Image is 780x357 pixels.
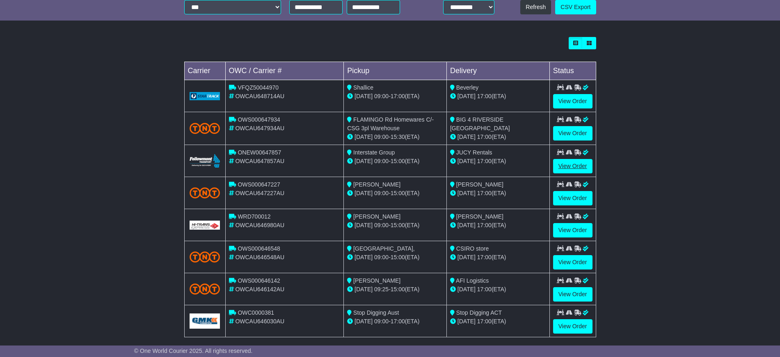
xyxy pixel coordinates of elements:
[238,309,274,316] span: OWC0000381
[353,309,399,316] span: Stop Digging Aust
[355,318,373,325] span: [DATE]
[456,213,503,220] span: [PERSON_NAME]
[457,158,476,164] span: [DATE]
[450,157,546,166] div: (ETA)
[456,84,478,91] span: Beverley
[391,93,405,99] span: 17:00
[457,286,476,293] span: [DATE]
[456,277,489,284] span: AFI Logistics
[225,62,344,80] td: OWC / Carrier #
[549,62,596,80] td: Status
[347,317,443,326] div: - (ETA)
[477,93,492,99] span: 17:00
[355,222,373,228] span: [DATE]
[190,313,220,329] img: GetCarrierServiceLogo
[450,221,546,230] div: (ETA)
[190,154,220,168] img: Followmont_Transport.png
[235,222,284,228] span: OWCAU646980AU
[347,133,443,141] div: - (ETA)
[457,93,476,99] span: [DATE]
[553,287,592,302] a: View Order
[391,318,405,325] span: 17:00
[457,254,476,260] span: [DATE]
[353,245,415,252] span: [GEOGRAPHIC_DATA],
[353,277,400,284] span: [PERSON_NAME]
[235,158,284,164] span: OWCAU647857AU
[347,92,443,101] div: - (ETA)
[190,283,220,295] img: TNT_Domestic.png
[457,134,476,140] span: [DATE]
[235,125,284,131] span: OWCAU647934AU
[238,116,280,123] span: OWS000647934
[235,190,284,196] span: OWCAU647227AU
[477,318,492,325] span: 17:00
[456,245,489,252] span: CSIRO store
[553,126,592,140] a: View Order
[391,286,405,293] span: 15:00
[355,190,373,196] span: [DATE]
[450,285,546,294] div: (ETA)
[553,94,592,108] a: View Order
[374,318,389,325] span: 09:00
[450,189,546,198] div: (ETA)
[457,190,476,196] span: [DATE]
[355,254,373,260] span: [DATE]
[190,251,220,263] img: TNT_Domestic.png
[477,134,492,140] span: 17:00
[553,319,592,334] a: View Order
[353,213,400,220] span: [PERSON_NAME]
[355,93,373,99] span: [DATE]
[457,222,476,228] span: [DATE]
[235,254,284,260] span: OWCAU646548AU
[391,254,405,260] span: 15:00
[347,253,443,262] div: - (ETA)
[238,277,280,284] span: OWS000646142
[450,133,546,141] div: (ETA)
[553,223,592,237] a: View Order
[456,149,492,156] span: JUCY Rentals
[235,93,284,99] span: OWCAU648714AU
[391,134,405,140] span: 15:30
[238,181,280,188] span: OWS000647227
[391,190,405,196] span: 15:00
[457,318,476,325] span: [DATE]
[553,255,592,269] a: View Order
[450,253,546,262] div: (ETA)
[134,348,253,354] span: © One World Courier 2025. All rights reserved.
[347,157,443,166] div: - (ETA)
[353,84,373,91] span: Shallice
[190,123,220,134] img: TNT_Domestic.png
[355,158,373,164] span: [DATE]
[456,181,503,188] span: [PERSON_NAME]
[355,286,373,293] span: [DATE]
[184,62,225,80] td: Carrier
[353,149,395,156] span: Interstate Group
[477,222,492,228] span: 17:00
[190,92,220,100] img: GetCarrierServiceLogo
[238,84,279,91] span: VFQZ50044970
[374,190,389,196] span: 09:00
[347,116,434,131] span: FLAMINGO Rd Homewares C/- CSG 3pl Warehouse
[450,116,510,131] span: BIG 4 RIVERSIDE [GEOGRAPHIC_DATA]
[553,159,592,173] a: View Order
[450,92,546,101] div: (ETA)
[374,286,389,293] span: 09:25
[347,285,443,294] div: - (ETA)
[190,221,220,230] img: GetCarrierServiceLogo
[374,93,389,99] span: 09:00
[235,318,284,325] span: OWCAU646030AU
[374,222,389,228] span: 09:00
[235,286,284,293] span: OWCAU646142AU
[374,134,389,140] span: 09:00
[391,222,405,228] span: 15:00
[477,190,492,196] span: 17:00
[355,134,373,140] span: [DATE]
[344,62,447,80] td: Pickup
[238,245,280,252] span: OWS000646548
[477,158,492,164] span: 17:00
[238,149,281,156] span: ONEW00647857
[477,286,492,293] span: 17:00
[446,62,549,80] td: Delivery
[391,158,405,164] span: 15:00
[347,221,443,230] div: - (ETA)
